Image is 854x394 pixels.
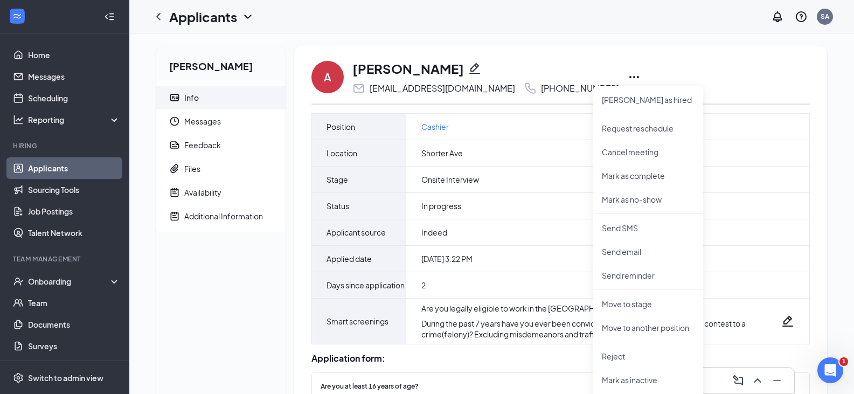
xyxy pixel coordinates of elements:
svg: ChevronLeft [152,10,165,23]
div: Reporting [28,114,121,125]
svg: Notifications [771,10,784,23]
a: ReportFeedback [156,133,286,157]
svg: Pencil [781,315,794,328]
a: Cashier [421,121,449,133]
a: ContactCardInfo [156,86,286,109]
span: Onsite Interview [421,174,479,185]
span: Position [327,120,355,133]
svg: NoteActive [169,211,180,222]
svg: Ellipses [628,71,641,84]
a: Messages [28,66,120,87]
a: Sourcing Tools [28,179,120,201]
a: Talent Network [28,222,120,244]
a: Home [28,44,120,66]
svg: Pencil [468,62,481,75]
h1: [PERSON_NAME] [352,59,464,78]
span: In progress [421,201,461,211]
div: Info [184,92,199,103]
svg: ContactCard [169,92,180,103]
a: NoteActiveAvailability [156,181,286,204]
h2: [PERSON_NAME] [156,46,286,81]
svg: Paperclip [169,163,180,174]
div: Are you legally eligible to work in the [GEOGRAPHIC_DATA]? : [421,303,781,314]
div: Onboarding [28,276,111,287]
a: Documents [28,314,120,335]
span: 2 [421,280,426,291]
span: Status [327,199,349,212]
p: Mark as complete [602,170,695,181]
p: Cancel meeting [602,147,695,157]
svg: Clock [169,116,180,127]
svg: QuestionInfo [795,10,808,23]
span: Location [327,147,357,160]
p: Move to stage [602,299,695,309]
span: Smart screenings [327,315,388,328]
span: Applied date [327,252,372,265]
span: [DATE] 3:22 PM [421,253,473,264]
span: Messages [184,109,277,133]
span: Indeed [421,227,447,238]
p: Request reschedule [602,123,695,134]
h1: Applicants [169,8,237,26]
div: During the past 7 years have you ever been convicted of, pled guilty to, or pled no contest to a ... [421,318,781,340]
iframe: Intercom live chat [817,357,843,383]
p: Send SMS [602,223,695,233]
a: Surveys [28,335,120,357]
svg: Collapse [104,11,115,22]
svg: Analysis [13,114,24,125]
div: [EMAIL_ADDRESS][DOMAIN_NAME] [370,83,515,94]
p: [PERSON_NAME] as hired [602,94,695,105]
div: Team Management [13,254,118,264]
div: SA [821,12,829,21]
p: Mark as inactive [602,375,695,385]
a: Team [28,292,120,314]
a: ClockMessages [156,109,286,133]
span: Shorter Ave [421,148,463,158]
svg: Email [352,82,365,95]
svg: ChevronDown [241,10,254,23]
a: NoteActiveAdditional Information [156,204,286,228]
button: ChevronUp [749,372,766,389]
p: Send email [602,246,695,257]
a: Scheduling [28,87,120,109]
svg: UserCheck [13,276,24,287]
div: [PHONE_NUMBER] [541,83,619,94]
p: Send reminder [602,270,695,281]
div: A [324,70,331,85]
button: Minimize [768,372,786,389]
span: Applicant source [327,226,386,239]
svg: WorkstreamLogo [12,11,23,22]
span: Stage [327,173,348,186]
svg: NoteActive [169,187,180,198]
div: Switch to admin view [28,372,103,383]
a: Applicants [28,157,120,179]
div: Application form: [311,353,810,364]
svg: Settings [13,372,24,383]
span: Days since application [327,279,405,292]
a: PaperclipFiles [156,157,286,181]
svg: ComposeMessage [732,374,745,387]
div: Availability [184,187,221,198]
svg: ChevronUp [751,374,764,387]
span: 1 [839,357,848,366]
div: Additional Information [184,211,263,222]
a: Job Postings [28,201,120,222]
p: Mark as no-show [602,194,695,205]
div: Hiring [13,141,118,150]
svg: Minimize [770,374,783,387]
div: Feedback [184,140,221,150]
svg: Phone [524,82,537,95]
p: Reject [602,351,695,362]
p: Move to another position [602,322,695,333]
div: Files [184,163,200,174]
button: ComposeMessage [730,372,747,389]
span: Are you at least 16 years of age? [321,382,419,392]
svg: Report [169,140,180,150]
